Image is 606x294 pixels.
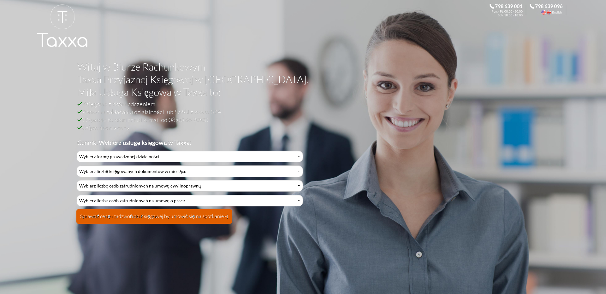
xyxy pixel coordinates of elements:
button: Sprawdź cenę i zadzwoń do Księgowej by umówić się na spotkanie:-) [76,209,232,224]
div: Call the Accountant. 798 639 096 [530,4,570,16]
div: Cennik Usług Księgowych Przyjaznej Księgowej w Biurze Rachunkowym Taxxa [76,151,303,228]
div: Zadzwoń do Księgowej. 798 639 001 [490,4,530,16]
h2: Księgowa z doświadczeniem Pomoc w zakładaniu działalności lub Spółki z o.o. w S24 Wsparcie telefo... [77,100,521,147]
b: Cennik. Wybierz usługę księgową w Taxxa: [77,139,191,146]
h1: Witaj w Biurze Rachunkowym Taxxa Przyjaznej Księgowej w [GEOGRAPHIC_DATA]. Miła Usługa Księgowa w... [77,61,521,100]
